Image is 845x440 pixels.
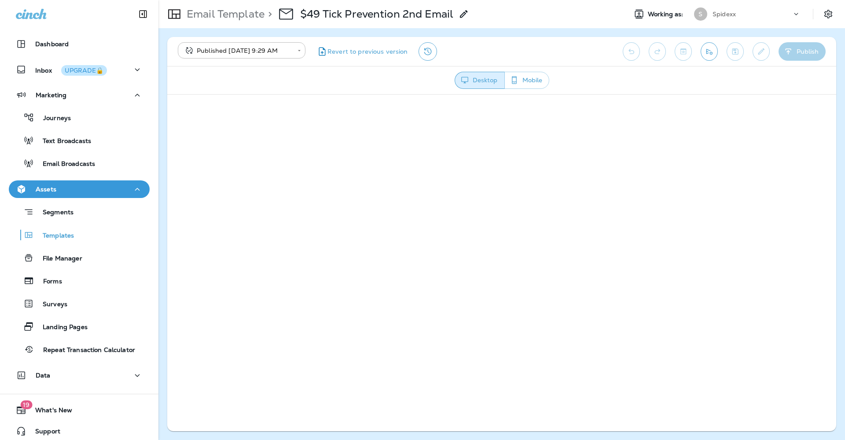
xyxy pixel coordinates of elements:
p: Email Template [183,7,265,21]
span: Support [26,428,60,438]
p: Journeys [34,114,71,123]
p: Inbox [35,65,107,74]
p: Email Broadcasts [34,160,95,169]
p: Templates [34,232,74,240]
span: What's New [26,407,72,417]
p: Text Broadcasts [34,137,91,146]
button: 19What's New [9,401,150,419]
span: Working as: [648,11,685,18]
p: Segments [34,209,73,217]
button: Data [9,367,150,384]
p: Forms [34,278,62,286]
p: Surveys [34,301,67,309]
button: Repeat Transaction Calculator [9,340,150,359]
p: File Manager [34,255,82,263]
button: Collapse Sidebar [131,5,155,23]
div: UPGRADE🔒 [65,67,103,73]
button: Email Broadcasts [9,154,150,172]
p: $49 Tick Prevention 2nd Email [300,7,453,21]
button: Send test email [701,42,718,61]
button: Forms [9,271,150,290]
button: Text Broadcasts [9,131,150,150]
button: Dashboard [9,35,150,53]
p: Marketing [36,92,66,99]
button: Surveys [9,294,150,313]
button: UPGRADE🔒 [61,65,107,76]
button: Journeys [9,108,150,127]
button: View Changelog [419,42,437,61]
button: Assets [9,180,150,198]
button: Revert to previous version [312,42,411,61]
button: Marketing [9,86,150,104]
button: Segments [9,202,150,221]
span: 19 [20,400,32,409]
p: Spidexx [713,11,736,18]
p: Assets [36,186,56,193]
div: S [694,7,707,21]
span: Revert to previous version [327,48,408,56]
button: File Manager [9,249,150,267]
div: Published [DATE] 9:29 AM [184,46,291,55]
button: Landing Pages [9,317,150,336]
p: Data [36,372,51,379]
p: Dashboard [35,40,69,48]
button: Desktop [455,72,505,89]
button: Support [9,422,150,440]
p: > [265,7,272,21]
button: Settings [820,6,836,22]
button: Mobile [504,72,549,89]
button: Templates [9,226,150,244]
p: Repeat Transaction Calculator [34,346,135,355]
p: Landing Pages [34,323,88,332]
button: InboxUPGRADE🔒 [9,61,150,78]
